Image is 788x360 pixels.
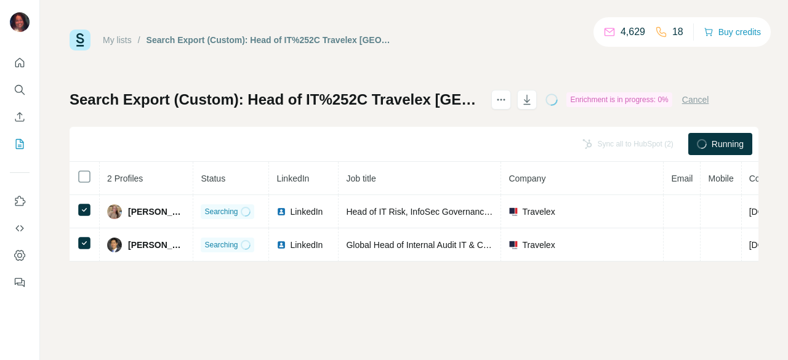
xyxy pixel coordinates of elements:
[107,174,143,183] span: 2 Profiles
[10,12,30,32] img: Avatar
[107,238,122,252] img: Avatar
[103,35,132,45] a: My lists
[522,206,555,218] span: Travelex
[276,174,309,183] span: LinkedIn
[10,79,30,101] button: Search
[682,94,709,106] button: Cancel
[522,239,555,251] span: Travelex
[672,25,683,39] p: 18
[491,90,511,110] button: actions
[704,23,761,41] button: Buy credits
[128,239,185,251] span: [PERSON_NAME]
[509,207,518,217] img: company-logo
[276,240,286,250] img: LinkedIn logo
[509,174,545,183] span: Company
[10,271,30,294] button: Feedback
[70,90,480,110] h1: Search Export (Custom): Head of IT%252C Travelex [GEOGRAPHIC_DATA] - [DATE] 13:10
[10,244,30,266] button: Dashboard
[128,206,185,218] span: [PERSON_NAME]
[276,207,286,217] img: LinkedIn logo
[10,52,30,74] button: Quick start
[566,92,672,107] div: Enrichment is in progress: 0%
[10,106,30,128] button: Enrich CSV
[290,206,323,218] span: LinkedIn
[147,34,391,46] div: Search Export (Custom): Head of IT%252C Travelex [GEOGRAPHIC_DATA] - [DATE] 13:10
[346,207,574,217] span: Head of IT Risk, InfoSec Governance, Audit and Operations
[10,217,30,239] button: Use Surfe API
[138,34,140,46] li: /
[201,174,225,183] span: Status
[346,240,529,250] span: Global Head of Internal Audit IT & Cybersecurity
[712,138,744,150] span: Running
[509,240,518,250] img: company-logo
[204,239,238,250] span: Searching
[621,25,645,39] p: 4,629
[107,204,122,219] img: Avatar
[290,239,323,251] span: LinkedIn
[70,30,90,50] img: Surfe Logo
[204,206,238,217] span: Searching
[708,174,733,183] span: Mobile
[346,174,376,183] span: Job title
[10,190,30,212] button: Use Surfe on LinkedIn
[10,133,30,155] button: My lists
[671,174,693,183] span: Email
